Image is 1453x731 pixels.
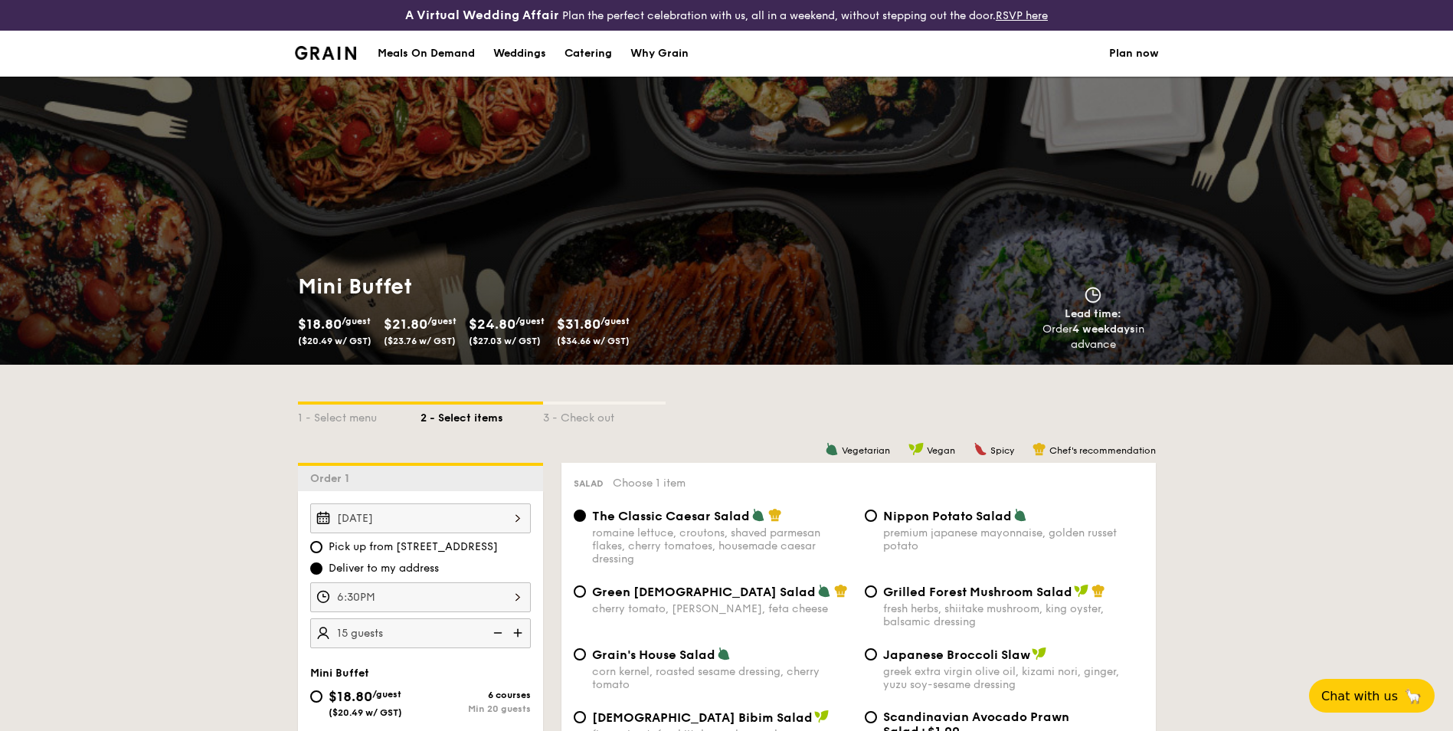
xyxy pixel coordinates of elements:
[621,31,698,77] a: Why Grain
[298,405,421,426] div: 1 - Select menu
[883,509,1012,523] span: Nippon Potato Salad
[310,618,531,648] input: Number of guests
[378,31,475,77] div: Meals On Demand
[372,689,401,700] span: /guest
[1082,287,1104,303] img: icon-clock.2db775ea.svg
[1072,323,1135,336] strong: 4 weekdays
[592,710,813,725] span: [DEMOGRAPHIC_DATA] Bibim Salad
[329,688,372,705] span: $18.80
[574,711,586,723] input: [DEMOGRAPHIC_DATA] Bibim Saladfive-spice tofu, shiitake mushroom, korean beansprout, spinach
[543,405,666,426] div: 3 - Check out
[883,602,1144,628] div: fresh herbs, shiitake mushroom, king oyster, balsamic dressing
[768,508,782,522] img: icon-chef-hat.a58ddaea.svg
[384,316,427,333] span: $21.80
[717,647,731,661] img: icon-vegetarian.fe4039eb.svg
[342,316,371,326] span: /guest
[310,690,322,703] input: $18.80/guest($20.49 w/ GST)6 coursesMin 20 guests
[421,405,543,426] div: 2 - Select items
[384,336,456,346] span: ($23.76 w/ GST)
[601,316,630,326] span: /guest
[1321,689,1398,703] span: Chat with us
[298,273,721,300] h1: Mini Buffet
[295,46,357,60] img: Grain
[834,584,848,598] img: icon-chef-hat.a58ddaea.svg
[883,526,1144,552] div: premium japanese mayonnaise, golden russet potato
[469,316,515,333] span: $24.80
[298,336,371,346] span: ($20.49 w/ GST)
[817,584,831,598] img: icon-vegetarian.fe4039eb.svg
[592,509,750,523] span: The Classic Caesar Salad
[927,445,955,456] span: Vegan
[493,31,546,77] div: Weddings
[592,647,715,662] span: Grain's House Salad
[592,665,852,691] div: corn kernel, roasted sesame dressing, cherry tomato
[484,31,555,77] a: Weddings
[865,648,877,661] input: Japanese Broccoli Slawgreek extra virgin olive oil, kizami nori, ginger, yuzu soy-sesame dressing
[1091,584,1105,598] img: icon-chef-hat.a58ddaea.svg
[574,510,586,522] input: The Classic Caesar Saladromaine lettuce, croutons, shaved parmesan flakes, cherry tomatoes, house...
[427,316,457,326] span: /guest
[286,6,1168,25] div: Plan the perfect celebration with us, all in a weekend, without stepping out the door.
[814,710,830,723] img: icon-vegan.f8ff3823.svg
[1109,31,1159,77] a: Plan now
[990,445,1014,456] span: Spicy
[574,648,586,661] input: Grain's House Saladcorn kernel, roasted sesame dressing, cherry tomato
[974,442,987,456] img: icon-spicy.37a8142b.svg
[329,539,498,555] span: Pick up from [STREET_ADDRESS]
[865,711,877,723] input: Scandinavian Avocado Prawn Salad+$1.00[PERSON_NAME], [PERSON_NAME], [PERSON_NAME], red onion
[1074,584,1089,598] img: icon-vegan.f8ff3823.svg
[1032,647,1047,661] img: icon-vegan.f8ff3823.svg
[751,508,765,522] img: icon-vegetarian.fe4039eb.svg
[555,31,621,77] a: Catering
[865,585,877,598] input: Grilled Forest Mushroom Saladfresh herbs, shiitake mushroom, king oyster, balsamic dressing
[485,618,508,647] img: icon-reduce.1d2dbef1.svg
[1309,679,1435,713] button: Chat with us🦙
[508,618,531,647] img: icon-add.58712e84.svg
[310,503,531,533] input: Event date
[1025,322,1162,352] div: Order in advance
[557,316,601,333] span: $31.80
[557,336,630,346] span: ($34.66 w/ GST)
[469,336,541,346] span: ($27.03 w/ GST)
[996,9,1048,22] a: RSVP here
[1065,307,1121,320] span: Lead time:
[295,46,357,60] a: Logotype
[565,31,612,77] div: Catering
[421,690,531,700] div: 6 courses
[405,6,559,25] h4: A Virtual Wedding Affair
[515,316,545,326] span: /guest
[842,445,890,456] span: Vegetarian
[1032,442,1046,456] img: icon-chef-hat.a58ddaea.svg
[1049,445,1156,456] span: Chef's recommendation
[908,442,924,456] img: icon-vegan.f8ff3823.svg
[310,582,531,612] input: Event time
[1013,508,1027,522] img: icon-vegetarian.fe4039eb.svg
[630,31,689,77] div: Why Grain
[592,526,852,565] div: romaine lettuce, croutons, shaved parmesan flakes, cherry tomatoes, housemade caesar dressing
[883,585,1072,599] span: Grilled Forest Mushroom Salad
[298,316,342,333] span: $18.80
[865,510,877,522] input: Nippon Potato Saladpremium japanese mayonnaise, golden russet potato
[310,472,355,485] span: Order 1
[825,442,839,456] img: icon-vegetarian.fe4039eb.svg
[368,31,484,77] a: Meals On Demand
[329,707,402,718] span: ($20.49 w/ GST)
[592,585,816,599] span: Green [DEMOGRAPHIC_DATA] Salad
[310,541,322,553] input: Pick up from [STREET_ADDRESS]
[613,477,686,490] span: Choose 1 item
[1404,687,1422,705] span: 🦙
[592,602,852,615] div: cherry tomato, [PERSON_NAME], feta cheese
[883,665,1144,691] div: greek extra virgin olive oil, kizami nori, ginger, yuzu soy-sesame dressing
[329,561,439,576] span: Deliver to my address
[310,667,369,680] span: Mini Buffet
[574,585,586,598] input: Green [DEMOGRAPHIC_DATA] Saladcherry tomato, [PERSON_NAME], feta cheese
[310,562,322,575] input: Deliver to my address
[574,478,604,489] span: Salad
[883,647,1030,662] span: Japanese Broccoli Slaw
[421,703,531,714] div: Min 20 guests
